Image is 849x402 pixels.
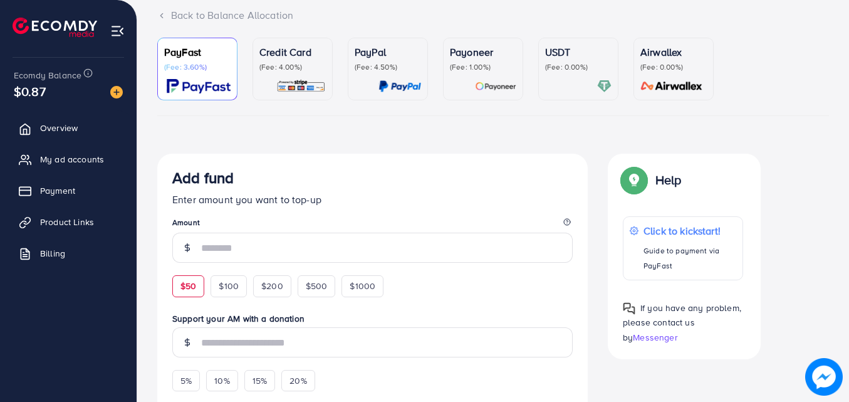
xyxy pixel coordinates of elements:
[355,62,421,72] p: (Fee: 4.50%)
[9,241,127,266] a: Billing
[643,223,736,238] p: Click to kickstart!
[40,153,104,166] span: My ad accounts
[164,62,231,72] p: (Fee: 3.60%)
[545,62,612,72] p: (Fee: 0.00%)
[640,45,707,60] p: Airwallex
[180,280,196,292] span: $50
[219,280,239,292] span: $100
[9,178,127,203] a: Payment
[259,45,326,60] p: Credit Card
[378,79,421,93] img: card
[289,374,306,387] span: 20%
[180,374,192,387] span: 5%
[40,122,78,134] span: Overview
[40,247,65,260] span: Billing
[623,302,741,343] span: If you have any problem, please contact us by
[110,24,125,38] img: menu
[9,147,127,172] a: My ad accounts
[637,79,707,93] img: card
[597,79,612,93] img: card
[475,79,516,93] img: card
[214,374,229,387] span: 10%
[40,184,75,197] span: Payment
[623,169,645,191] img: Popup guide
[261,280,283,292] span: $200
[9,115,127,140] a: Overview
[167,79,231,93] img: card
[350,280,375,292] span: $1000
[633,331,677,344] span: Messenger
[545,45,612,60] p: USDT
[164,45,231,60] p: PayFast
[259,62,326,72] p: (Fee: 4.00%)
[172,192,573,207] p: Enter amount you want to top-up
[450,45,516,60] p: Payoneer
[640,62,707,72] p: (Fee: 0.00%)
[172,217,573,233] legend: Amount
[172,169,234,187] h3: Add fund
[450,62,516,72] p: (Fee: 1.00%)
[355,45,421,60] p: PayPal
[40,216,94,228] span: Product Links
[157,8,829,23] div: Back to Balance Allocation
[643,243,736,273] p: Guide to payment via PayFast
[14,69,81,82] span: Ecomdy Balance
[172,312,573,325] label: Support your AM with a donation
[655,172,682,188] p: Help
[805,358,843,396] img: image
[253,374,267,387] span: 15%
[110,86,123,98] img: image
[9,209,127,235] a: Product Links
[13,18,97,37] img: logo
[276,79,326,93] img: card
[306,280,328,292] span: $500
[623,302,635,315] img: Popup guide
[14,82,46,100] span: $0.87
